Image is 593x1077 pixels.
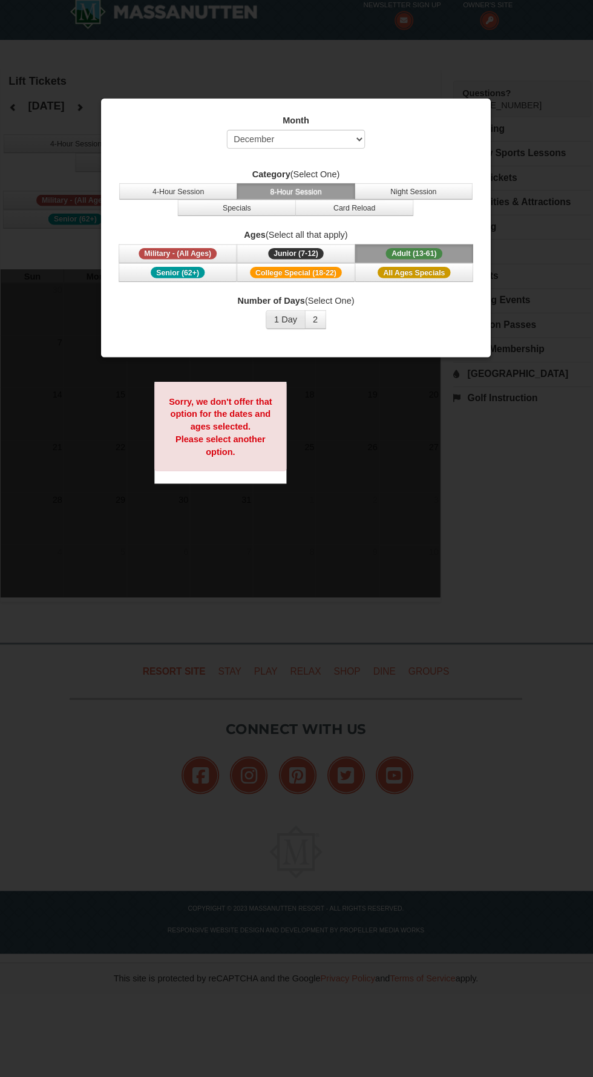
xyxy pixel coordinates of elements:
label: (Select all that apply) [124,234,469,246]
button: College Special (18-22) [240,267,353,285]
span: Adult (13-61) [383,252,437,263]
button: 1 Day [267,312,306,330]
strong: Month [284,125,309,134]
button: Specials [183,206,296,221]
button: Adult (13-61) [353,249,467,267]
button: Junior (7-12) [240,249,353,267]
button: Card Reload [296,206,410,221]
label: (Select One) [124,175,469,187]
button: Night Session [353,190,467,206]
span: Military - (All Ages) [145,252,221,263]
button: 4-Hour Session [126,190,240,206]
span: All Ages Specials [375,270,445,281]
strong: Number of Days [240,298,305,308]
strong: Category [254,176,291,186]
span: College Special (18-22) [252,270,341,281]
button: Senior (62+) [126,267,240,285]
button: Military - (All Ages) [126,249,240,267]
span: Senior (62+) [157,270,209,281]
button: 2 [305,312,326,330]
strong: Sorry, we don't offer that option for the dates and ages selected. Please select another option. [174,395,274,453]
button: 8-Hour Session [240,190,353,206]
label: (Select One) [124,297,469,309]
span: Junior (7-12) [270,252,324,263]
button: All Ages Specials [353,267,467,285]
strong: Ages [247,235,267,244]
